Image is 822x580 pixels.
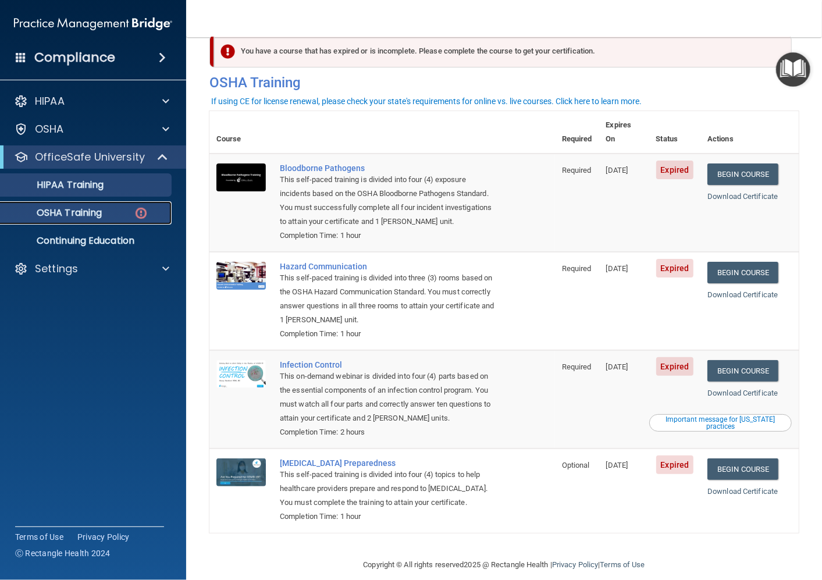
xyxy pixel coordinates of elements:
span: Required [562,264,592,273]
span: Expired [656,456,694,474]
div: This self-paced training is divided into four (4) exposure incidents based on the OSHA Bloodborne... [280,173,497,229]
div: Important message for [US_STATE] practices [651,416,790,430]
div: This on-demand webinar is divided into four (4) parts based on the essential components of an inf... [280,369,497,425]
img: exclamation-circle-solid-danger.72ef9ffc.png [220,44,235,59]
span: [DATE] [606,362,628,371]
a: Download Certificate [707,192,778,201]
p: OfficeSafe University [35,150,145,164]
span: [DATE] [606,461,628,469]
p: OSHA [35,122,64,136]
a: Terms of Use [600,560,645,569]
p: Settings [35,262,78,276]
span: [DATE] [606,166,628,175]
span: Optional [562,461,590,469]
p: Continuing Education [8,235,166,247]
img: PMB logo [14,12,172,35]
a: Begin Course [707,163,778,185]
span: Ⓒ Rectangle Health 2024 [15,547,111,559]
span: [DATE] [606,264,628,273]
div: If using CE for license renewal, please check your state's requirements for online vs. live cours... [211,97,642,105]
span: Required [562,362,592,371]
a: HIPAA [14,94,169,108]
h4: Compliance [34,49,115,66]
a: [MEDICAL_DATA] Preparedness [280,458,497,468]
p: OSHA Training [8,207,102,219]
p: HIPAA [35,94,65,108]
div: Completion Time: 1 hour [280,229,497,243]
span: Required [562,166,592,175]
button: Open Resource Center [776,52,810,87]
a: Download Certificate [707,290,778,299]
div: Completion Time: 2 hours [280,425,497,439]
span: Expired [656,161,694,179]
th: Course [209,111,273,154]
a: Begin Course [707,360,778,382]
a: Privacy Policy [552,560,598,569]
a: Bloodborne Pathogens [280,163,497,173]
div: This self-paced training is divided into three (3) rooms based on the OSHA Hazard Communication S... [280,271,497,327]
a: Settings [14,262,169,276]
a: OSHA [14,122,169,136]
th: Actions [700,111,799,154]
div: This self-paced training is divided into four (4) topics to help healthcare providers prepare and... [280,468,497,510]
a: Begin Course [707,262,778,283]
a: OfficeSafe University [14,150,169,164]
span: Expired [656,357,694,376]
div: Completion Time: 1 hour [280,327,497,341]
th: Required [555,111,599,154]
a: Download Certificate [707,389,778,397]
a: Privacy Policy [77,531,130,543]
a: Terms of Use [15,531,63,543]
a: Hazard Communication [280,262,497,271]
button: Read this if you are a dental practitioner in the state of CA [649,414,792,432]
a: Infection Control [280,360,497,369]
th: Expires On [599,111,649,154]
iframe: Drift Widget Chat Controller [622,499,808,544]
h4: OSHA Training [209,74,799,91]
a: Begin Course [707,458,778,480]
a: Download Certificate [707,487,778,496]
span: Expired [656,259,694,277]
button: If using CE for license renewal, please check your state's requirements for online vs. live cours... [209,95,643,107]
th: Status [649,111,701,154]
img: danger-circle.6113f641.png [134,206,148,220]
div: Completion Time: 1 hour [280,510,497,524]
p: HIPAA Training [8,179,104,191]
div: You have a course that has expired or is incomplete. Please complete the course to get your certi... [214,35,792,67]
